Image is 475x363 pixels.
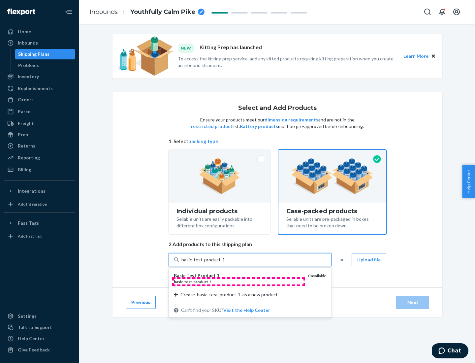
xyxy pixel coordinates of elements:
a: Prep [4,129,75,140]
ol: breadcrumbs [84,2,210,22]
button: Open Search Box [421,5,434,18]
span: Can't find your SKU? [181,307,270,313]
a: Problems [15,60,76,71]
button: Talk to Support [4,322,75,333]
a: Settings [4,311,75,321]
span: 2. Add products to this shipping plan [169,241,386,248]
em: basic [174,279,183,284]
a: Help Center [4,333,75,344]
div: Individual products [176,208,263,214]
button: Battery products [240,123,278,130]
a: Shipping Plans [15,49,76,59]
em: Test [186,273,197,278]
em: Product [198,273,216,278]
button: Next [396,296,429,309]
button: Learn More [403,52,428,60]
div: Replenishments [18,85,53,92]
em: 1 [217,273,219,278]
div: Integrations [18,188,46,194]
a: Inbounds [90,8,118,16]
iframe: Opens a widget where you can chat to one of our agents [432,343,468,360]
input: Basic Test Product 1basic-test-product-10 availableCreate ‘basic-test-product-1’ as a new product... [181,256,224,263]
button: packing type [188,138,218,145]
span: Create ‘basic-test-product-1’ as a new product [180,291,278,298]
div: Next [402,299,424,306]
img: individual-pack.facf35554cb0f1810c75b2bd6df2d64e.png [199,158,240,194]
div: Reporting [18,154,40,161]
div: Shipping Plans [18,51,49,57]
img: case-pack.59cecea509d18c883b923b81aeac6d0b.png [291,158,373,194]
em: Basic [174,273,185,278]
div: Prep [18,131,28,138]
div: Freight [18,120,34,127]
button: restricted product [191,123,233,130]
span: Youthfully Calm Pike [130,8,195,16]
div: Orders [18,96,34,103]
div: Returns [18,143,35,149]
button: Give Feedback [4,345,75,355]
a: Inventory [4,71,75,82]
div: Add Integration [18,201,47,207]
a: Inbounds [4,38,75,48]
div: Inventory [18,73,39,80]
div: Help Center [18,335,45,342]
div: Fast Tags [18,220,39,226]
div: Case-packed products [286,208,378,214]
div: - - - [174,279,303,284]
button: Help Center [462,165,475,198]
a: Parcel [4,106,75,117]
div: Give Feedback [18,346,50,353]
div: Home [18,28,31,35]
a: Orders [4,94,75,105]
button: Close [430,52,437,60]
span: or [339,256,344,263]
div: Talk to Support [18,324,52,331]
img: Flexport logo [7,9,35,15]
a: Billing [4,164,75,175]
div: Settings [18,313,37,319]
a: Returns [4,141,75,151]
p: Kitting Prep has launched [200,44,262,52]
div: Sellable units are pre-packaged in boxes that need to be broken down. [286,214,378,229]
p: Ensure your products meet our and are not in the list. must be pre-approved before inbounding. [190,116,364,130]
a: Add Fast Tag [4,231,75,242]
div: Billing [18,166,31,173]
span: 0 available [308,273,326,278]
button: Open notifications [435,5,449,18]
a: Add Integration [4,199,75,210]
button: Upload file [352,253,386,266]
a: Freight [4,118,75,129]
button: Integrations [4,186,75,196]
button: Previous [126,296,156,309]
div: Add Fast Tag [18,233,42,239]
div: Parcel [18,108,32,115]
div: NEW [178,44,194,52]
span: 1. Select [169,138,386,145]
button: dimension requirements [265,116,318,123]
a: Reporting [4,152,75,163]
a: Home [4,26,75,37]
button: Open account menu [450,5,463,18]
h1: Select and Add Products [238,105,317,112]
button: Close Navigation [62,5,75,18]
em: 1 [209,279,212,284]
p: To access the kitting prep service, add any kitted products requiring kitting preparation when yo... [178,55,397,69]
div: Sellable units are easily packable into different box configurations. [176,214,263,229]
button: Fast Tags [4,218,75,228]
div: Problems [18,62,39,69]
div: Inbounds [18,40,38,46]
em: product [193,279,208,284]
em: test [184,279,192,284]
button: Basic Test Product 1basic-test-product-10 availableCreate ‘basic-test-product-1’ as a new product... [223,307,270,313]
a: Replenishments [4,83,75,94]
